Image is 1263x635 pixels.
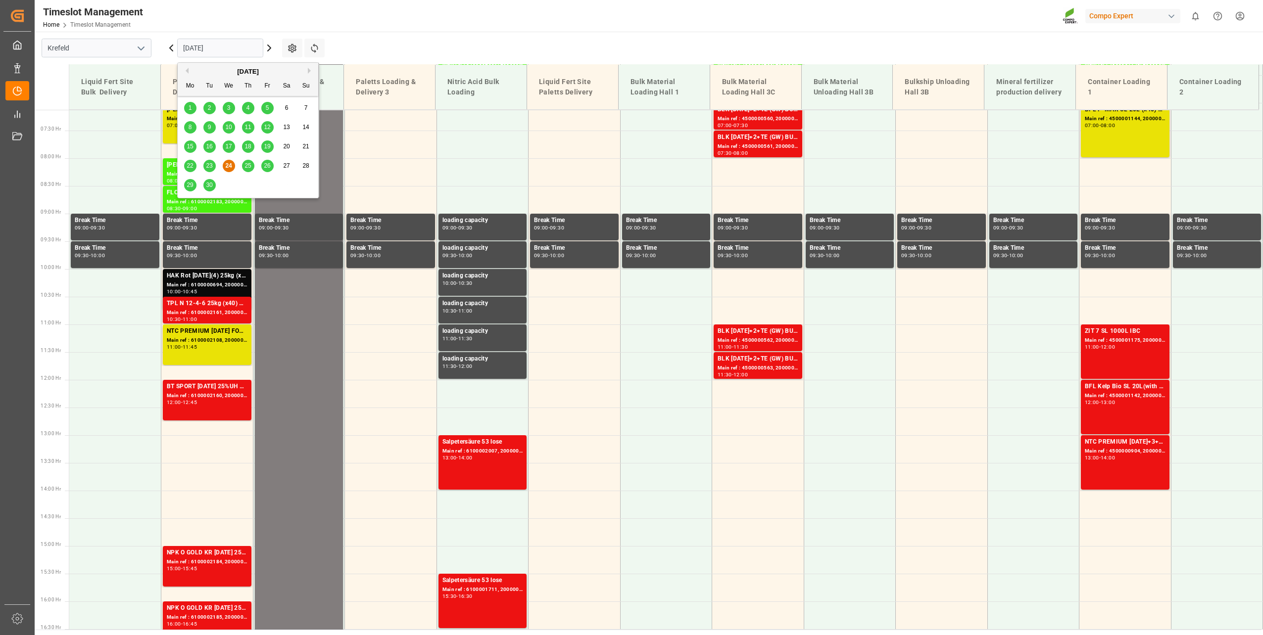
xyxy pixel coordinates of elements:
div: Choose Wednesday, September 24th, 2025 [223,160,235,172]
div: 10:00 [917,253,931,258]
div: - [89,226,91,230]
div: Break Time [901,243,982,253]
div: BFL Kelp Bio SL 20L(with B)(x48) EGY MTOBFL KELP BIO SL (with B) 12x1L (x60) EGY;BFL P-MAX SL 12x... [1085,382,1166,392]
div: - [181,317,183,321]
div: 07:00 [1085,123,1099,128]
div: Break Time [993,243,1074,253]
div: 09:00 [442,226,457,230]
div: 08:00 [167,179,181,183]
div: Main ref : 4500000562, 2000000150 [718,336,798,345]
div: Choose Saturday, September 13th, 2025 [281,121,293,134]
div: - [365,253,366,258]
span: 08:30 Hr [41,181,61,187]
span: 10:00 Hr [41,265,61,270]
div: Main ref : 6100000694, 2000000233 2000000233; [167,281,247,289]
div: 09:30 [1101,226,1115,230]
div: 10:00 [1193,253,1207,258]
div: - [1007,226,1009,230]
span: 13:00 Hr [41,431,61,436]
div: loading capacity [442,326,523,336]
div: BT SPORT [DATE] 25%UH 3M 25kg (x40) INTBT FAIR 25-5-8 35%UH 3M 25kg (x40) INTBT T NK [DATE] 11%UH... [167,382,247,392]
div: - [824,226,825,230]
div: - [456,281,458,285]
span: 21 [302,143,309,150]
div: 09:30 [534,253,548,258]
div: - [732,345,733,349]
div: Choose Sunday, September 7th, 2025 [300,102,312,114]
span: 8 [189,124,192,131]
div: 09:30 [167,253,181,258]
div: NTC PREMIUM [DATE] FOL 50 INT (MSE)FLO T EAGLE K 12-0-24 25kg (x40) INTFLO T TURF BS 20-5-8 25kg ... [167,326,247,336]
div: 09:30 [1009,226,1023,230]
div: 14:00 [1101,455,1115,460]
span: 09:00 Hr [41,209,61,215]
div: Break Time [1177,243,1258,253]
span: 10 [225,124,232,131]
div: Timeslot Management [43,4,143,19]
div: Choose Sunday, September 21st, 2025 [300,140,312,153]
div: loading capacity [442,299,523,309]
div: We [223,80,235,92]
div: Liquid Fert Site Bulk Delivery [77,73,152,101]
div: - [1099,455,1101,460]
div: 10:00 [366,253,381,258]
div: - [456,309,458,313]
div: - [1191,253,1192,258]
div: Choose Monday, September 8th, 2025 [184,121,196,134]
div: - [273,253,274,258]
div: - [456,226,458,230]
div: Choose Tuesday, September 23rd, 2025 [203,160,216,172]
div: Break Time [626,243,707,253]
div: loading capacity [442,354,523,364]
div: - [1099,253,1101,258]
div: Choose Tuesday, September 9th, 2025 [203,121,216,134]
div: 09:00 [718,226,732,230]
div: Break Time [810,243,890,253]
div: 09:30 [733,226,748,230]
div: Break Time [718,243,798,253]
div: 09:00 [901,226,916,230]
div: Break Time [350,243,431,253]
div: Mo [184,80,196,92]
div: - [548,226,550,230]
div: Break Time [259,243,340,253]
div: 09:30 [550,226,564,230]
div: 09:30 [366,226,381,230]
span: 2 [208,104,211,111]
div: Choose Monday, September 1st, 2025 [184,102,196,114]
div: 10:00 [442,281,457,285]
div: 11:30 [733,345,748,349]
div: - [548,253,550,258]
div: - [1099,226,1101,230]
div: Choose Tuesday, September 2nd, 2025 [203,102,216,114]
span: 5 [266,104,269,111]
div: Choose Saturday, September 6th, 2025 [281,102,293,114]
div: Main ref : 4500001142, 2000000350 [1085,392,1166,400]
div: 07:00 [167,123,181,128]
div: Choose Monday, September 15th, 2025 [184,140,196,153]
div: [DATE] [178,67,318,77]
div: Main ref : 6100002181, 2000001702 [167,170,247,179]
div: 10:00 [275,253,289,258]
div: - [732,151,733,155]
span: 14 [302,124,309,131]
div: Choose Friday, September 19th, 2025 [261,140,274,153]
div: 10:00 [642,253,656,258]
div: - [1099,123,1101,128]
div: 09:30 [75,253,89,258]
div: Main ref : 4500000560, 2000000150 [718,115,798,123]
span: 25 [244,162,251,169]
div: - [181,206,183,211]
div: 10:00 [733,253,748,258]
div: Choose Sunday, September 14th, 2025 [300,121,312,134]
div: 11:45 [183,345,197,349]
div: BLK [DATE]+2+TE (GW) BULK [718,354,798,364]
button: open menu [133,41,148,56]
div: Choose Wednesday, September 3rd, 2025 [223,102,235,114]
div: 13:00 [1085,455,1099,460]
span: 13 [283,124,290,131]
div: Choose Thursday, September 4th, 2025 [242,102,254,114]
div: Container Loading 2 [1175,73,1251,101]
div: 12:00 [733,372,748,377]
div: 07:00 [718,123,732,128]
